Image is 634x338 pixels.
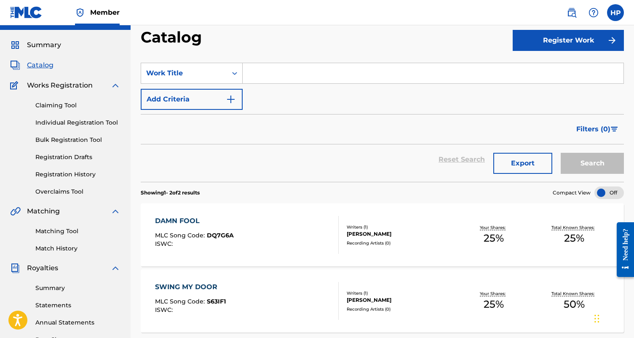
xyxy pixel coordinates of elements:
[592,298,634,338] iframe: Chat Widget
[110,206,120,216] img: expand
[27,40,61,50] span: Summary
[155,282,226,292] div: SWING MY DOOR
[35,187,120,196] a: Overclaims Tool
[35,153,120,162] a: Registration Drafts
[484,231,504,246] span: 25 %
[347,306,453,312] div: Recording Artists ( 0 )
[226,94,236,104] img: 9d2ae6d4665cec9f34b9.svg
[610,216,634,284] iframe: Resource Center
[576,124,610,134] span: Filters ( 0 )
[110,80,120,90] img: expand
[480,224,508,231] p: Your Shares:
[35,136,120,144] a: Bulk Registration Tool
[607,35,617,45] img: f7272a7cc735f4ea7f67.svg
[10,40,61,50] a: SummarySummary
[571,119,624,140] button: Filters (0)
[27,60,54,70] span: Catalog
[27,206,60,216] span: Matching
[141,189,200,197] p: Showing 1 - 2 of 2 results
[607,4,624,21] div: User Menu
[35,227,120,236] a: Matching Tool
[207,298,226,305] span: S63IF1
[35,301,120,310] a: Statements
[27,263,58,273] span: Royalties
[146,68,222,78] div: Work Title
[585,4,602,21] div: Help
[35,101,120,110] a: Claiming Tool
[35,318,120,327] a: Annual Statements
[347,296,453,304] div: [PERSON_NAME]
[141,89,243,110] button: Add Criteria
[35,118,120,127] a: Individual Registration Tool
[141,269,624,333] a: SWING MY DOORMLC Song Code:S63IF1ISWC:Writers (1)[PERSON_NAME]Recording Artists (0)Your Shares:25...
[207,232,234,239] span: DQ7G6A
[564,297,585,312] span: 50 %
[553,189,591,197] span: Compact View
[563,4,580,21] a: Public Search
[27,80,93,90] span: Works Registration
[141,28,206,47] h2: Catalog
[10,80,21,90] img: Works Registration
[10,6,43,19] img: MLC Logo
[141,203,624,266] a: DAMN FOOLMLC Song Code:DQ7G6AISWC:Writers (1)[PERSON_NAME]Recording Artists (0)Your Shares:25%Tot...
[155,232,207,239] span: MLC Song Code :
[10,263,20,273] img: Royalties
[141,63,624,182] form: Search Form
[10,60,54,70] a: CatalogCatalog
[90,8,120,17] span: Member
[484,297,504,312] span: 25 %
[589,8,599,18] img: help
[155,216,234,226] div: DAMN FOOL
[35,170,120,179] a: Registration History
[155,298,207,305] span: MLC Song Code :
[480,290,508,297] p: Your Shares:
[567,8,577,18] img: search
[10,206,21,216] img: Matching
[347,230,453,238] div: [PERSON_NAME]
[10,40,20,50] img: Summary
[75,8,85,18] img: Top Rightsholder
[110,263,120,273] img: expand
[347,224,453,230] div: Writers ( 1 )
[551,290,597,297] p: Total Known Shares:
[564,231,584,246] span: 25 %
[513,30,624,51] button: Register Work
[10,60,20,70] img: Catalog
[155,306,175,314] span: ISWC :
[35,244,120,253] a: Match History
[35,284,120,293] a: Summary
[594,306,599,331] div: Drag
[551,224,597,231] p: Total Known Shares:
[155,240,175,248] span: ISWC :
[347,290,453,296] div: Writers ( 1 )
[347,240,453,246] div: Recording Artists ( 0 )
[493,153,552,174] button: Export
[611,127,618,132] img: filter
